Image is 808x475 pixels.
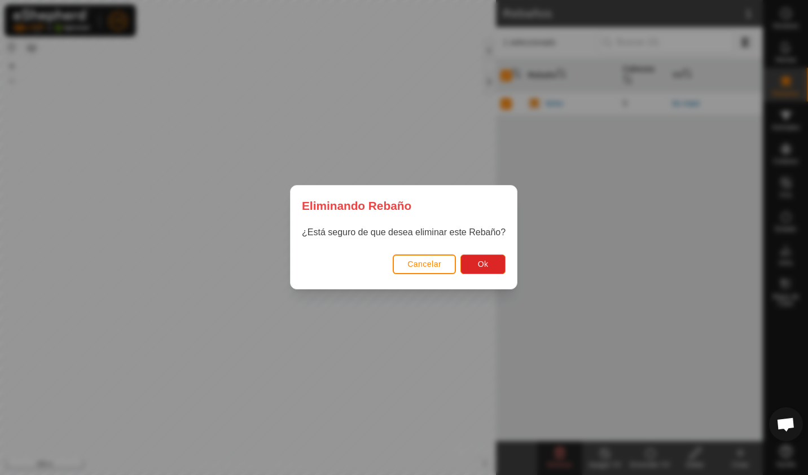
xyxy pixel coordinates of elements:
[393,254,456,274] button: Cancelar
[478,260,489,269] span: Ok
[302,197,411,214] span: Eliminando Rebaño
[461,254,506,274] button: Ok
[769,407,803,441] div: Chat abierto
[408,260,442,269] span: Cancelar
[302,226,506,240] p: ¿Está seguro de que desea eliminar este Rebaño?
